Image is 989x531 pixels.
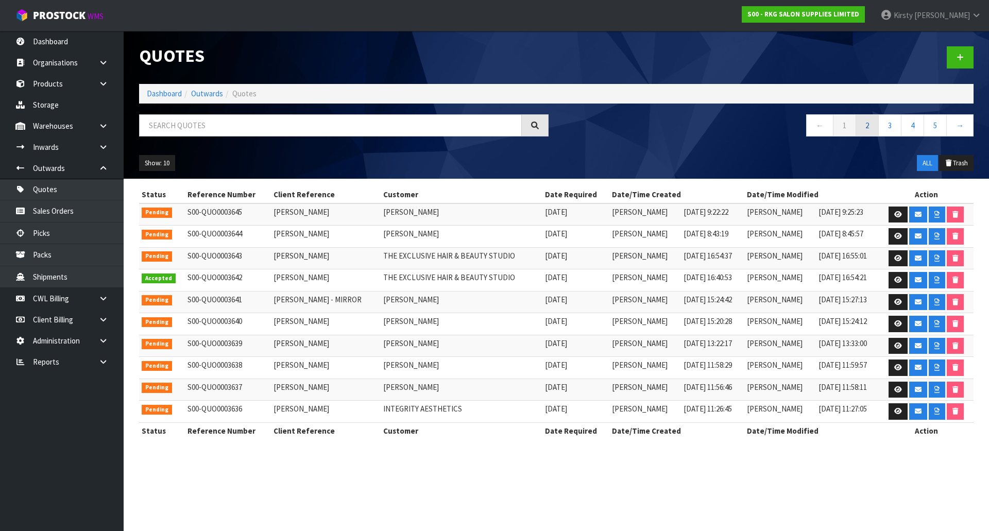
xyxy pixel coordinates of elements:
[742,6,865,23] a: S00 - RKG SALON SUPPLIES LIMITED
[681,226,744,248] td: [DATE] 8:43:19
[185,203,271,226] td: S00-QUO0003645
[744,422,879,439] th: Date/Time Modified
[744,401,816,423] td: [PERSON_NAME]
[816,226,879,248] td: [DATE] 8:45:57
[894,10,913,20] span: Kirsty
[816,379,879,401] td: [DATE] 11:58:11
[681,379,744,401] td: [DATE] 11:56:46
[744,357,816,379] td: [PERSON_NAME]
[609,247,681,269] td: [PERSON_NAME]
[609,379,681,401] td: [PERSON_NAME]
[191,89,223,98] a: Outwards
[816,313,879,335] td: [DATE] 15:24:12
[545,338,567,348] span: [DATE]
[816,247,879,269] td: [DATE] 16:55:01
[185,401,271,423] td: S00-QUO0003636
[744,379,816,401] td: [PERSON_NAME]
[271,226,381,248] td: [PERSON_NAME]
[744,335,816,357] td: [PERSON_NAME]
[545,207,567,217] span: [DATE]
[142,230,172,240] span: Pending
[381,203,542,226] td: [PERSON_NAME]
[381,401,542,423] td: INTEGRITY AESTHETICS
[33,9,86,22] span: ProStock
[816,401,879,423] td: [DATE] 11:27:05
[564,114,974,140] nav: Page navigation
[381,186,542,203] th: Customer
[381,269,542,292] td: THE EXCLUSIVE HAIR & BEAUTY STUDIO
[142,339,172,349] span: Pending
[139,155,175,172] button: Show: 10
[744,226,816,248] td: [PERSON_NAME]
[271,313,381,335] td: [PERSON_NAME]
[139,114,522,136] input: Search quotes
[681,357,744,379] td: [DATE] 11:58:29
[609,357,681,379] td: [PERSON_NAME]
[381,357,542,379] td: [PERSON_NAME]
[681,401,744,423] td: [DATE] 11:26:45
[744,203,816,226] td: [PERSON_NAME]
[15,9,28,22] img: cube-alt.png
[381,291,542,313] td: [PERSON_NAME]
[856,114,879,136] a: 2
[681,291,744,313] td: [DATE] 15:24:42
[681,247,744,269] td: [DATE] 16:54:37
[271,422,381,439] th: Client Reference
[185,379,271,401] td: S00-QUO0003637
[381,313,542,335] td: [PERSON_NAME]
[609,186,744,203] th: Date/Time Created
[185,186,271,203] th: Reference Number
[681,203,744,226] td: [DATE] 9:22:22
[271,401,381,423] td: [PERSON_NAME]
[139,46,549,65] h1: Quotes
[545,382,567,392] span: [DATE]
[185,313,271,335] td: S00-QUO0003640
[139,186,185,203] th: Status
[545,404,567,414] span: [DATE]
[142,208,172,218] span: Pending
[744,313,816,335] td: [PERSON_NAME]
[545,272,567,282] span: [DATE]
[381,335,542,357] td: [PERSON_NAME]
[142,273,176,284] span: Accepted
[142,405,172,415] span: Pending
[816,203,879,226] td: [DATE] 9:25:23
[142,295,172,305] span: Pending
[545,251,567,261] span: [DATE]
[185,422,271,439] th: Reference Number
[147,89,182,98] a: Dashboard
[609,203,681,226] td: [PERSON_NAME]
[545,316,567,326] span: [DATE]
[924,114,947,136] a: 5
[142,317,172,328] span: Pending
[609,422,744,439] th: Date/Time Created
[381,247,542,269] td: THE EXCLUSIVE HAIR & BEAUTY STUDIO
[271,186,381,203] th: Client Reference
[744,186,879,203] th: Date/Time Modified
[816,269,879,292] td: [DATE] 16:54:21
[917,155,938,172] button: ALL
[946,114,974,136] a: →
[609,291,681,313] td: [PERSON_NAME]
[545,295,567,304] span: [DATE]
[271,357,381,379] td: [PERSON_NAME]
[816,335,879,357] td: [DATE] 13:33:00
[185,291,271,313] td: S00-QUO0003641
[185,226,271,248] td: S00-QUO0003644
[681,313,744,335] td: [DATE] 15:20:28
[142,251,172,262] span: Pending
[271,203,381,226] td: [PERSON_NAME]
[609,269,681,292] td: [PERSON_NAME]
[185,269,271,292] td: S00-QUO0003642
[914,10,970,20] span: [PERSON_NAME]
[271,335,381,357] td: [PERSON_NAME]
[545,360,567,370] span: [DATE]
[681,269,744,292] td: [DATE] 16:40:53
[833,114,856,136] a: 1
[609,313,681,335] td: [PERSON_NAME]
[878,114,901,136] a: 3
[381,226,542,248] td: [PERSON_NAME]
[744,269,816,292] td: [PERSON_NAME]
[681,335,744,357] td: [DATE] 13:22:17
[381,422,542,439] th: Customer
